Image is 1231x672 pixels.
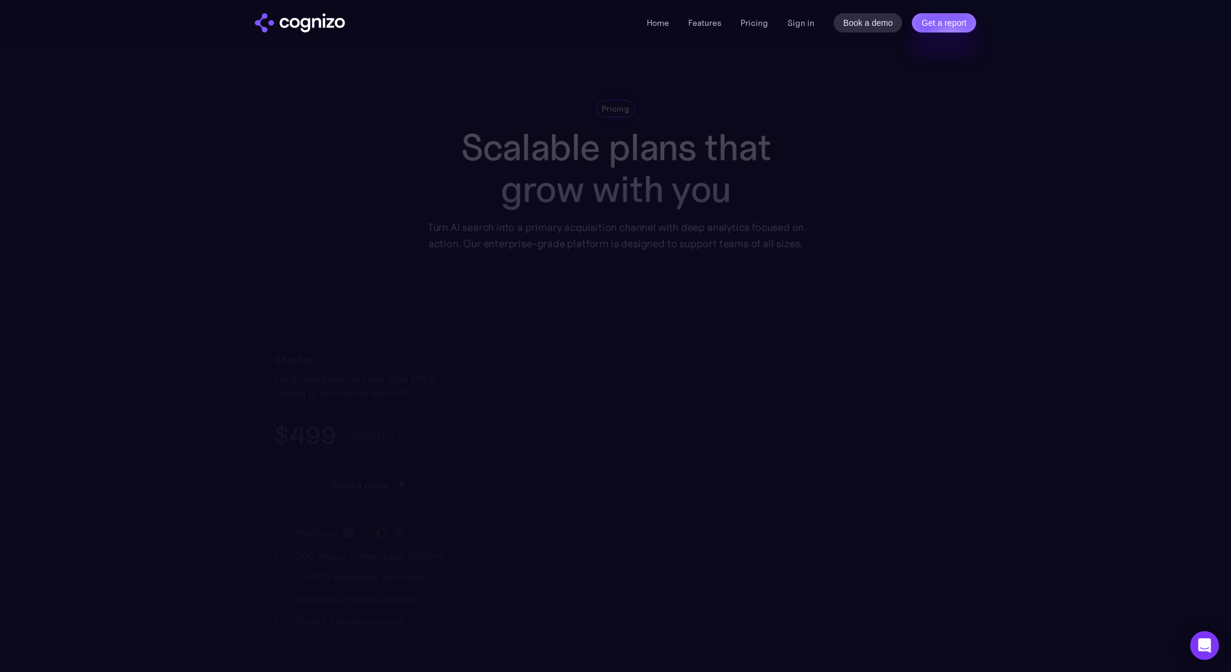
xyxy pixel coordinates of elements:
[395,481,397,482] img: star
[647,17,669,28] a: Home
[741,17,768,28] a: Pricing
[688,17,721,28] a: Features
[274,350,464,369] h2: Starter
[296,592,416,606] div: Quarterly strategy sessions
[274,469,464,501] a: Book a demostarstarstar
[1190,631,1219,660] div: Open Intercom Messenger
[912,13,976,32] a: Get a report
[296,549,445,563] div: 200 unique prompts per platform
[398,479,406,487] img: star
[418,220,812,252] div: Turn AI search into a primary acquisition channel with deep analytics focused on action. Our ente...
[296,614,404,628] div: Email + live chat support
[395,485,399,489] img: star
[602,103,629,114] div: Pricing
[296,526,340,540] div: Platforms:
[255,13,345,32] img: cognizo logo
[341,428,394,443] div: / month
[274,420,336,451] h3: $499
[255,13,345,32] a: home
[332,478,389,492] div: Book a demo
[296,570,427,585] div: 24,000 responses per month
[274,372,464,401] div: For growing startups and agile SMEs looking to get started with AEO
[418,126,812,210] h1: Scalable plans that grow with you
[834,13,903,32] a: Book a demo
[787,16,814,30] a: Sign in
